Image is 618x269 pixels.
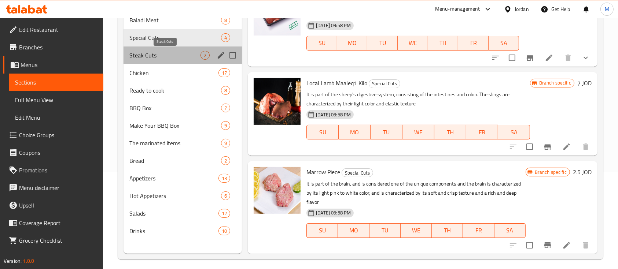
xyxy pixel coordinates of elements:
[218,68,230,77] div: items
[9,109,103,126] a: Edit Menu
[129,33,221,42] span: Special Cuts
[435,5,480,14] div: Menu-management
[536,79,574,86] span: Branch specific
[124,64,242,82] div: Chicken17
[497,225,523,236] span: SA
[19,131,98,139] span: Choice Groups
[539,138,556,156] button: Branch-specific-item
[306,223,338,238] button: SU
[435,225,460,236] span: TH
[221,17,230,24] span: 8
[398,36,428,51] button: WE
[124,29,242,46] div: Special Cuts4
[342,168,373,177] div: Special Cuts
[201,52,209,59] span: 2
[129,68,218,77] span: Chicken
[437,127,463,138] span: TH
[221,156,230,165] div: items
[3,56,103,74] a: Menus
[124,11,242,29] div: Baladi Meat8
[221,33,230,42] div: items
[341,225,366,236] span: MO
[404,225,429,236] span: WE
[129,139,221,147] span: The marinated items
[469,127,495,138] span: FR
[310,225,335,236] span: SU
[216,50,227,61] button: edit
[432,223,463,238] button: TH
[306,36,337,51] button: SU
[218,209,230,218] div: items
[306,179,525,207] p: It is part of the brain, and is considered one of the unique components and the brain is characte...
[15,96,98,104] span: Full Menu View
[342,127,368,138] span: MO
[539,236,556,254] button: Branch-specific-item
[129,156,221,165] span: Bread
[3,197,103,214] a: Upsell
[19,201,98,210] span: Upsell
[19,43,98,52] span: Branches
[306,1,519,19] p: It is part of the sheep's entrails, and is considered a rich and nutritious food. The liver is re...
[370,38,395,48] span: TU
[581,53,590,62] svg: Show Choices
[124,134,242,152] div: The marinated items9
[129,86,221,95] div: Ready to cook
[313,22,354,29] span: [DATE] 09:58 PM
[23,256,34,266] span: 1.0.0
[3,214,103,232] a: Coverage Report
[545,53,553,62] a: Edit menu item
[522,139,537,154] span: Select to update
[562,241,571,250] a: Edit menu item
[129,209,218,218] span: Salads
[498,125,530,139] button: SA
[402,125,434,139] button: WE
[124,205,242,222] div: Salads12
[221,193,230,199] span: 6
[306,78,367,89] span: Local Lamb Maaleq1 Kilo
[577,138,595,156] button: delete
[372,225,398,236] span: TU
[3,21,103,38] a: Edit Restaurant
[21,60,98,69] span: Menus
[310,127,336,138] span: SU
[466,125,498,139] button: FR
[401,223,432,238] button: WE
[562,142,571,151] a: Edit menu item
[19,236,98,245] span: Grocery Checklist
[129,121,221,130] span: Make Your BBQ Box
[434,125,466,139] button: TH
[577,78,592,88] h6: 7 JOD
[129,16,221,25] div: Baladi Meat
[124,117,242,134] div: Make Your BBQ Box9
[124,8,242,243] nav: Menu sections
[306,90,530,108] p: It is part of the sheep's digestive system, consisting of the intestines and colon. The slings ar...
[310,38,334,48] span: SU
[577,49,595,67] button: show more
[313,111,354,118] span: [DATE] 09:58 PM
[428,36,459,51] button: TH
[367,36,398,51] button: TU
[461,38,486,48] span: FR
[9,91,103,109] a: Full Menu View
[19,25,98,34] span: Edit Restaurant
[573,167,592,177] h6: 2.5 JOD
[605,5,609,13] span: M
[466,225,491,236] span: FR
[124,82,242,99] div: Ready to cook8
[129,191,221,200] span: Hot Appetizers
[201,51,210,60] div: items
[515,5,529,13] div: Jordan
[129,227,218,235] span: Drinks
[19,148,98,157] span: Coupons
[337,36,368,51] button: MO
[129,174,218,183] span: Appetizers
[371,125,402,139] button: TU
[463,223,494,238] button: FR
[3,232,103,249] a: Grocery Checklist
[3,161,103,179] a: Promotions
